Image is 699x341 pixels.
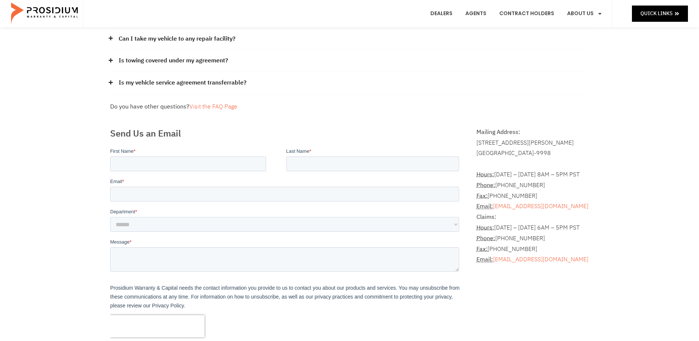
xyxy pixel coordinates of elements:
strong: Phone: [476,181,495,190]
span: Quick Links [640,9,672,18]
strong: Fax: [476,192,487,200]
strong: Hours: [476,223,494,232]
address: [DATE] – [DATE] 8AM – 5PM PST [PHONE_NUMBER] [PHONE_NUMBER] [476,159,589,265]
abbr: Fax [476,192,487,200]
abbr: Email Address [476,202,493,211]
abbr: Email Address [476,255,493,264]
strong: Phone: [476,234,495,243]
a: Quick Links [632,6,688,21]
abbr: Hours [476,170,494,179]
abbr: Fax [476,245,487,254]
abbr: Hours [476,223,494,232]
div: Can I take my vehicle to any repair facility? [110,28,589,50]
abbr: Phone Number [476,234,495,243]
a: Can I take my vehicle to any repair facility? [119,34,235,44]
div: [STREET_ADDRESS][PERSON_NAME] [476,138,589,148]
b: Claims: [476,213,496,221]
abbr: Phone Number [476,181,495,190]
p: [DATE] – [DATE] 6AM – 5PM PST [PHONE_NUMBER] [PHONE_NUMBER] [476,212,589,265]
a: [EMAIL_ADDRESS][DOMAIN_NAME] [493,255,588,264]
a: Visit the FAQ Page [189,102,237,111]
h2: Send Us an Email [110,127,462,140]
a: Is towing covered under my agreement? [119,55,228,66]
div: [GEOGRAPHIC_DATA]-9998 [476,148,589,159]
div: Do you have other questions? [110,101,589,112]
strong: Email: [476,255,493,264]
strong: Fax: [476,245,487,254]
div: Is my vehicle service agreement transferrable? [110,72,589,94]
b: Mailing Address: [476,128,520,137]
strong: Email: [476,202,493,211]
strong: Hours: [476,170,494,179]
div: Is towing covered under my agreement? [110,50,589,72]
a: Is my vehicle service agreement transferrable? [119,77,247,88]
a: [EMAIL_ADDRESS][DOMAIN_NAME] [493,202,588,211]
